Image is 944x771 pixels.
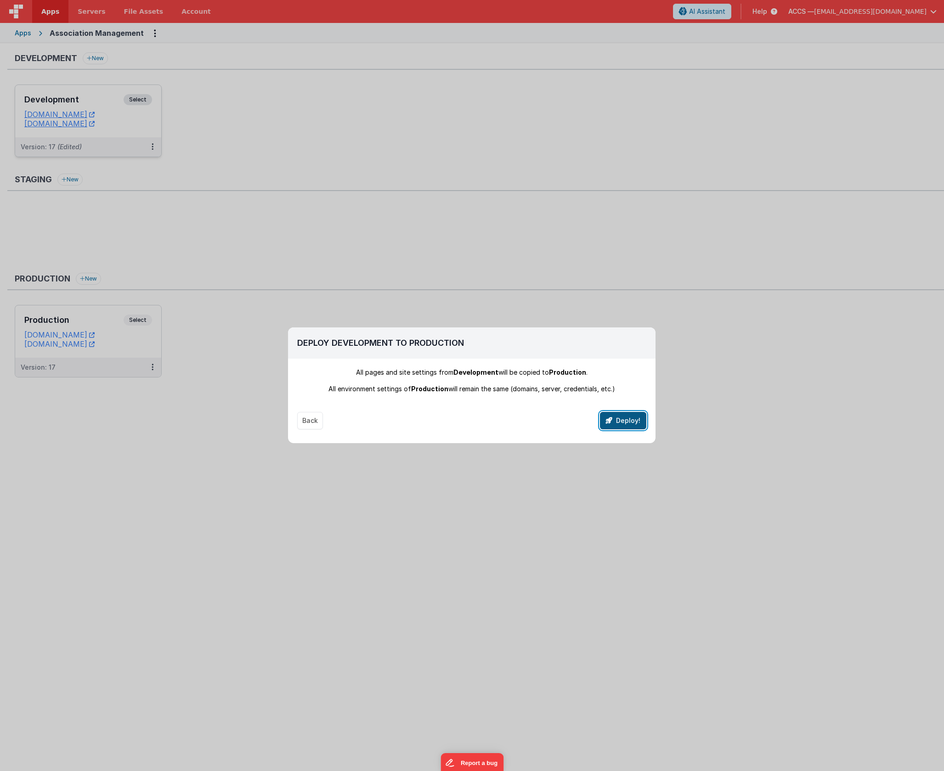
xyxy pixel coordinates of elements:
[549,368,586,376] span: Production
[600,412,646,429] button: Deploy!
[297,337,646,349] h2: Deploy Development To Production
[453,368,498,376] span: Development
[411,385,448,393] span: Production
[297,412,323,429] button: Back
[297,384,646,394] div: All environment settings of will remain the same (domains, server, credentials, etc.)
[297,368,646,377] div: All pages and site settings from will be copied to .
